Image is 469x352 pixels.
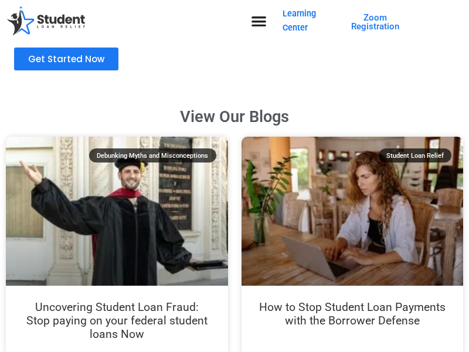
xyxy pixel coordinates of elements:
span: Get Started Now [28,55,104,63]
a: Uncovering Student Loan Fraud: Stop paying on your federal student loans Now [26,300,208,341]
a: Zoom Registration [348,13,402,31]
div: Student Loan Relief [379,148,451,163]
img: Student Loan Relief [6,6,89,36]
a: Get Started Now [14,48,118,70]
a: Learning Center [283,9,316,33]
div: Debunking Myths and Misconceptions [89,148,216,163]
a: How to Stop Student Loan Payments with the Borrower Defense [259,300,446,327]
div: Menu Toggle [247,9,271,33]
h2: View Our Blogs [6,109,463,125]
